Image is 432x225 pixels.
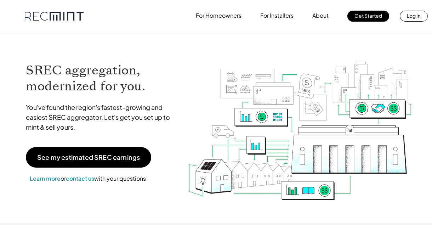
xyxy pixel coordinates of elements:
img: RECmint value cycle [187,43,413,202]
p: See my estimated SREC earnings [37,154,140,161]
a: Log In [400,11,428,22]
p: or with your questions [26,174,150,183]
p: About [312,11,329,21]
h1: SREC aggregation, modernized for you. [26,62,177,94]
a: Learn more [30,175,61,182]
p: You've found the region's fastest-growing and easiest SREC aggregator. Let's get you set up to mi... [26,102,177,132]
p: For Installers [260,11,294,21]
a: contact us [66,175,94,182]
a: Get Started [347,11,389,22]
p: For Homeowners [196,11,241,21]
p: Log In [407,11,421,21]
a: See my estimated SREC earnings [26,147,151,168]
p: Get Started [354,11,382,21]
